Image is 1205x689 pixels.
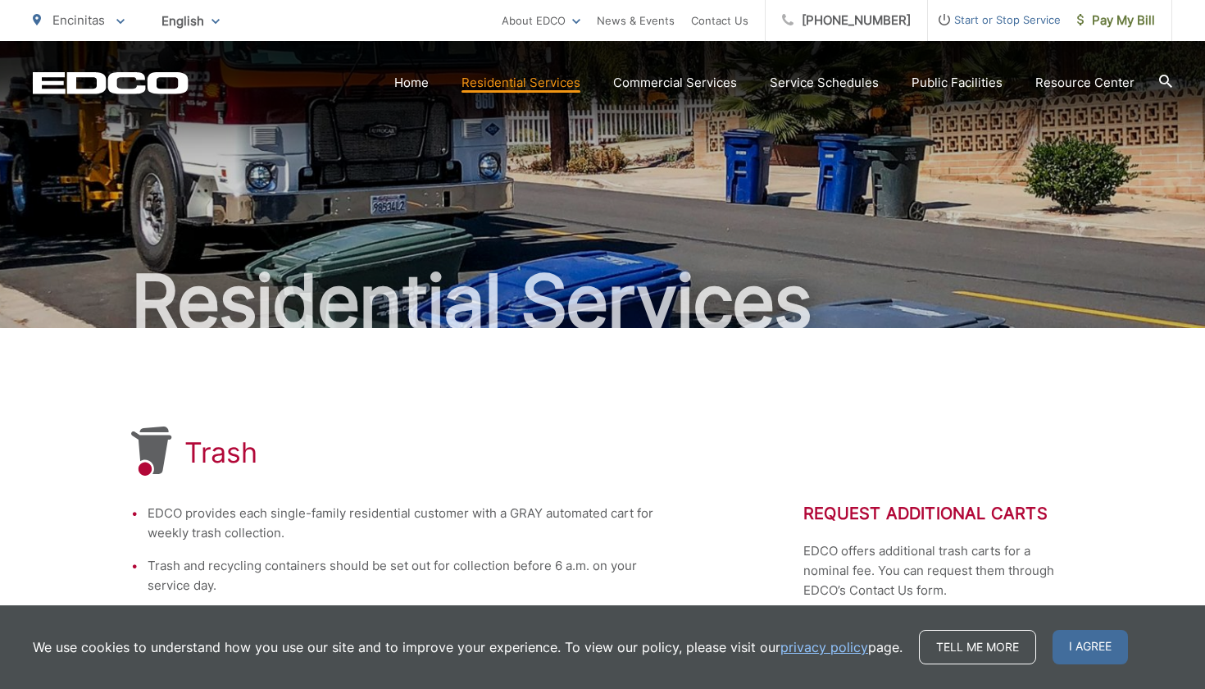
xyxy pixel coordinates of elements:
a: News & Events [597,11,675,30]
a: Residential Services [462,73,580,93]
a: Service Schedules [770,73,879,93]
li: Trash and recycling containers should be set out for collection before 6 a.m. on your service day. [148,556,672,595]
a: Tell me more [919,630,1036,664]
span: Pay My Bill [1077,11,1155,30]
a: Home [394,73,429,93]
span: Encinitas [52,12,105,28]
span: I agree [1053,630,1128,664]
span: English [149,7,232,35]
a: About EDCO [502,11,580,30]
p: EDCO offers additional trash carts for a nominal fee. You can request them through EDCO’s Contact... [803,541,1074,600]
a: EDCD logo. Return to the homepage. [33,71,189,94]
a: Commercial Services [613,73,737,93]
a: Contact Us [691,11,748,30]
a: Public Facilities [912,73,1003,93]
h1: Trash [184,436,257,469]
a: privacy policy [780,637,868,657]
h2: Residential Services [33,261,1172,343]
li: EDCO provides each single-family residential customer with a GRAY automated cart for weekly trash... [148,504,672,543]
p: We use cookies to understand how you use our site and to improve your experience. To view our pol... [33,637,903,657]
a: Resource Center [1035,73,1135,93]
h2: Request Additional Carts [803,504,1074,523]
